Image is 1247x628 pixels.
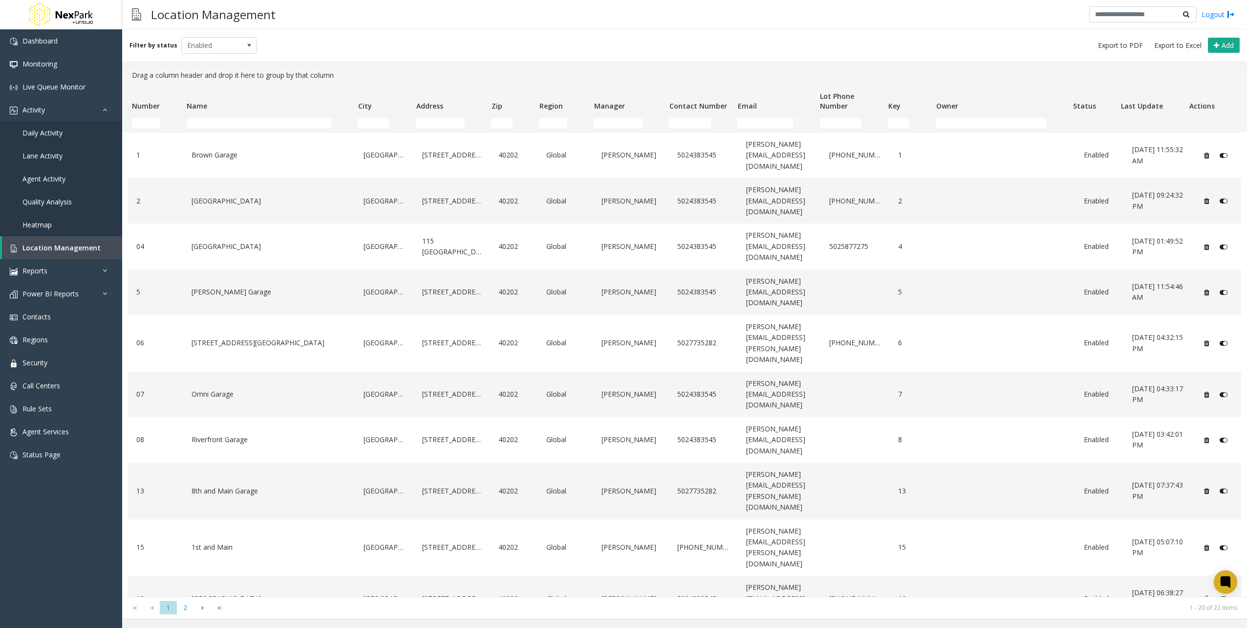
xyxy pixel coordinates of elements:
a: [GEOGRAPHIC_DATA] [361,386,408,402]
a: Enabled [1081,386,1118,402]
a: 5024383545 [675,591,732,606]
img: 'icon' [10,291,18,298]
span: Manager [594,101,625,111]
td: Owner Filter [932,114,1069,132]
a: [PERSON_NAME] Garage [189,284,350,300]
a: [PHONE_NUMBER] [827,335,884,351]
a: [GEOGRAPHIC_DATA] [361,284,408,300]
input: Manager Filter [594,118,643,128]
img: 'icon' [10,382,18,390]
a: 5024383545 [675,284,732,300]
a: [GEOGRAPHIC_DATA] [361,539,408,555]
span: Security [22,358,47,367]
a: 5024383545 [675,432,732,448]
td: Email Filter [733,114,816,132]
span: [DATE] 04:33:17 PM [1132,384,1183,404]
span: Agent Services [22,427,69,436]
a: 40202 [496,335,533,351]
span: Reports [22,266,47,275]
a: Global [544,147,587,163]
a: 4 [896,239,932,254]
a: [PERSON_NAME] [599,591,663,606]
a: Global [544,591,587,606]
a: [PERSON_NAME][EMAIL_ADDRESS][PERSON_NAME][DOMAIN_NAME] [744,523,815,572]
a: 16 [896,591,932,606]
input: City Filter [358,118,389,128]
a: Enabled [1081,335,1118,351]
span: Zip [492,101,502,111]
a: Enabled [1081,193,1118,209]
td: Actions Filter [1185,114,1233,132]
img: 'icon' [10,405,18,413]
button: Add [1208,38,1240,53]
span: Call Centers [22,381,60,390]
span: Contact Number [669,101,727,111]
span: Go to the last page [211,601,228,615]
span: Page 2 [177,601,194,614]
a: [GEOGRAPHIC_DATA] [189,193,350,209]
input: Lot Phone Number Filter [820,118,862,128]
span: Daily Activity [22,128,63,137]
button: Delete [1199,285,1214,300]
a: 40202 [496,539,533,555]
img: 'icon' [10,428,18,436]
a: Enabled [1081,284,1118,300]
span: Agent Activity [22,174,65,183]
td: Zip Filter [487,114,535,132]
img: 'icon' [10,107,18,114]
a: [STREET_ADDRESS] [420,591,484,606]
button: Delete [1199,432,1214,448]
td: Contact Number Filter [665,114,733,132]
input: Contact Number Filter [669,118,711,128]
a: [PERSON_NAME][EMAIL_ADDRESS][DOMAIN_NAME] [744,182,815,220]
a: 40202 [496,432,533,448]
a: [GEOGRAPHIC_DATA] [361,193,408,209]
span: Page 1 [160,601,177,614]
a: [GEOGRAPHIC_DATA] [361,591,408,606]
a: [GEOGRAPHIC_DATA] [189,591,350,606]
a: Logout [1202,9,1235,20]
span: City [358,101,372,111]
a: 1 [896,147,932,163]
span: Email [738,101,757,111]
a: 40202 [496,483,533,499]
span: Monitoring [22,59,57,68]
td: City Filter [354,114,412,132]
a: 5027735282 [675,335,732,351]
a: [GEOGRAPHIC_DATA] [189,239,350,254]
a: Enabled [1081,239,1118,254]
a: 5027735282 [675,483,732,499]
img: 'icon' [10,359,18,367]
a: [DATE] 05:07:10 PM [1130,534,1187,561]
a: 6 [896,335,932,351]
span: Key [888,101,901,111]
a: [GEOGRAPHIC_DATA] [361,335,408,351]
span: Location Management [22,243,101,252]
img: 'icon' [10,268,18,275]
span: Activity [22,105,45,114]
a: [GEOGRAPHIC_DATA] [361,483,408,499]
input: Address Filter [416,118,465,128]
a: Enabled [1081,591,1118,606]
td: Status Filter [1069,114,1117,132]
button: Disable [1214,432,1232,448]
a: Global [544,239,587,254]
td: Key Filter [884,114,932,132]
kendo-pager-info: 1 - 20 of 22 items [234,604,1237,612]
span: Live Queue Monitor [22,82,86,91]
div: Data table [122,85,1247,597]
button: Delete [1199,540,1214,556]
a: [PERSON_NAME] [599,335,663,351]
a: [PERSON_NAME] [599,193,663,209]
a: 40202 [496,239,533,254]
button: Delete [1199,591,1214,606]
span: Address [416,101,443,111]
input: Name Filter [187,118,331,128]
a: [GEOGRAPHIC_DATA] [361,432,408,448]
a: Brown Garage [189,147,350,163]
a: 40202 [496,193,533,209]
td: Last Update Filter [1117,114,1185,132]
a: [STREET_ADDRESS] [420,386,484,402]
a: Global [544,386,587,402]
span: Region [539,101,563,111]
